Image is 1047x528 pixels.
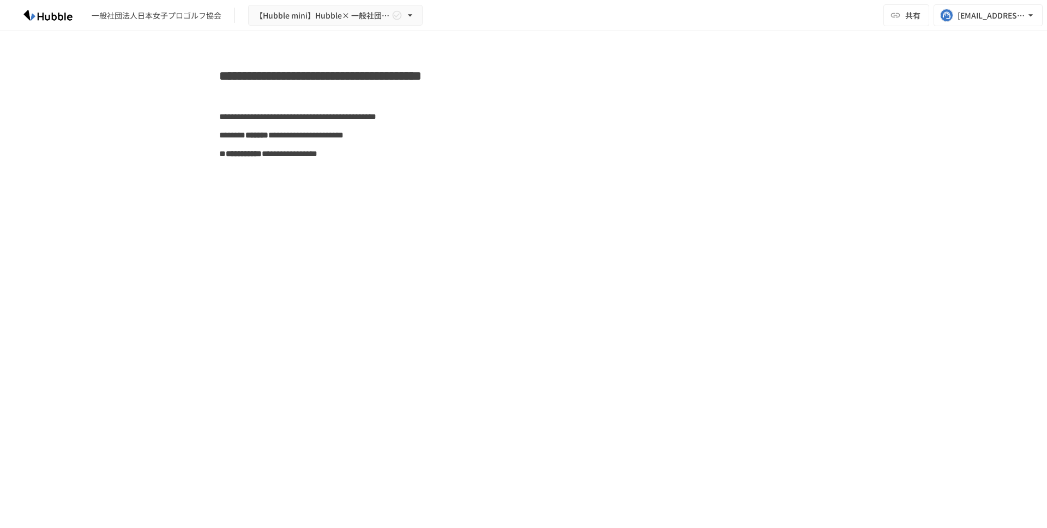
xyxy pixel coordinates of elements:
button: 共有 [883,4,929,26]
button: [EMAIL_ADDRESS][DOMAIN_NAME] [934,4,1043,26]
button: 【Hubble mini】Hubble× 一般社団法人日本女子プロゴルフ協会 オンボーディングプロジェクト [248,5,423,26]
img: HzDRNkGCf7KYO4GfwKnzITak6oVsp5RHeZBEM1dQFiQ [13,7,83,24]
div: 一般社団法人日本女子プロゴルフ協会 [92,10,221,21]
span: 【Hubble mini】Hubble× 一般社団法人日本女子プロゴルフ協会 オンボーディングプロジェクト [255,9,389,22]
div: [EMAIL_ADDRESS][DOMAIN_NAME] [958,9,1025,22]
span: 共有 [905,9,920,21]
